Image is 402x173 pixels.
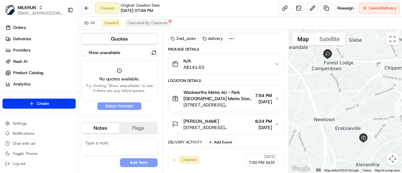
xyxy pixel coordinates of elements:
[5,5,15,15] img: MILKRUN
[13,121,27,126] span: Settings
[183,102,253,108] span: [STREET_ADDRESS][PERSON_NAME]
[3,119,76,128] button: Settings
[3,159,76,168] button: Log out
[3,68,78,78] a: Product Catalog
[359,3,399,14] button: CancelDelivery
[13,161,25,166] span: Log out
[85,76,154,82] span: No quotes available.
[168,114,283,134] button: [PERSON_NAME][STREET_ADDRESS][PERSON_NAME]8:24 PM[DATE]
[168,34,198,43] div: 2wd_store
[183,124,253,131] span: [STREET_ADDRESS][PERSON_NAME]
[182,157,197,163] span: Created
[3,23,78,33] a: Orders
[206,138,234,146] button: Add Event
[168,54,283,74] button: N/AA$141.63
[183,64,204,70] span: A$141.63
[168,85,283,112] button: Woolworths Metro AU - Park [GEOGRAPHIC_DATA] Metro Store Manager[STREET_ADDRESS][PERSON_NAME]7:54...
[13,151,38,156] span: Toggle Theme
[291,165,311,173] a: Open this area in Google Maps (opens a new window)
[13,70,43,76] span: Product Catalog
[128,20,168,25] span: Canceled By Customer
[3,139,76,148] button: Chat with us!
[3,149,76,158] button: Toggle Theme
[314,33,345,45] button: Show satellite imagery
[386,153,399,165] button: Map camera controls
[168,47,284,52] div: Package Details
[18,11,62,16] button: [EMAIL_ADDRESS][DOMAIN_NAME]
[183,89,253,102] span: Woolworths Metro AU - Park [GEOGRAPHIC_DATA] Metro Store Manager
[81,19,98,27] button: All
[104,20,118,25] span: Created
[3,3,65,18] button: MILKRUNMILKRUN[EMAIL_ADDRESS][DOMAIN_NAME]
[13,36,31,42] span: Deliveries
[119,123,157,133] button: Flags
[3,57,78,67] a: Nash AI
[255,99,272,105] span: [DATE]
[13,25,26,30] span: Orders
[18,4,36,11] button: MILKRUN
[183,58,204,64] span: N/A
[168,78,284,83] div: Location Details
[101,19,121,27] button: Created
[292,33,314,45] button: Show street map
[82,123,119,133] button: Notes
[3,45,78,55] a: Providers
[37,101,49,106] span: Create
[316,169,321,171] button: Keyboard shortcuts
[264,154,275,159] span: [DATE]
[3,129,76,138] button: Notifications
[386,33,399,45] button: Toggle fullscreen view
[255,118,272,124] span: 8:24 PM
[125,19,171,27] button: Canceled By Customer
[369,5,397,11] span: Cancel Delivery
[200,34,226,43] div: delivery
[255,124,272,131] span: [DATE]
[121,3,160,8] span: Original Creation Date
[337,5,354,11] span: Reassign
[3,99,76,109] button: Create
[324,169,359,172] span: Map data ©2025 Google
[13,141,35,146] span: Chat with us!
[3,34,78,44] a: Deliveries
[85,83,154,93] span: Try clicking "Show unavailable" to see if there are any failed quotes.
[13,47,30,53] span: Providers
[13,131,35,136] span: Notifications
[334,3,356,14] button: Reassign
[13,81,30,87] span: Analytics
[183,118,219,124] span: [PERSON_NAME]
[168,140,202,145] div: Delivery Activity
[121,8,153,14] span: [DATE] 07:49 PM
[375,169,400,172] a: Report a map error
[255,92,272,99] span: 7:54 PM
[291,165,311,173] img: Google
[89,50,120,56] label: Show unavailable
[249,160,275,165] span: 7:50 PM AEST
[362,169,371,172] a: Terms
[3,79,78,89] a: Analytics
[13,59,27,64] span: Nash AI
[82,34,157,44] button: Quotes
